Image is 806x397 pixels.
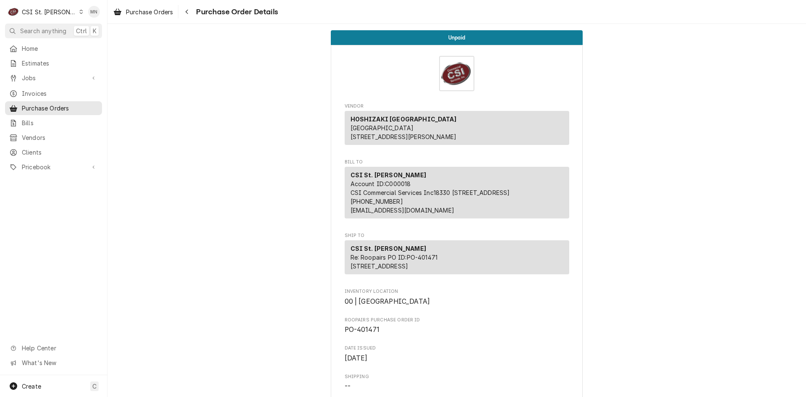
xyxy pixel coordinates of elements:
[345,325,569,335] span: Roopairs Purchase Order ID
[22,74,85,82] span: Jobs
[345,297,569,307] span: Inventory Location
[345,297,430,305] span: 00 | [GEOGRAPHIC_DATA]
[22,59,98,68] span: Estimates
[22,89,98,98] span: Invoices
[20,26,66,35] span: Search anything
[5,341,102,355] a: Go to Help Center
[345,111,569,145] div: Vendor
[345,326,379,334] span: PO-401471
[345,232,569,278] div: Purchase Order Ship To
[345,103,569,110] span: Vendor
[180,5,194,18] button: Navigate back
[22,8,76,16] div: CSI St. [PERSON_NAME]
[22,118,98,127] span: Bills
[5,356,102,370] a: Go to What's New
[351,254,438,261] span: Re: Roopairs PO ID: PO-401471
[345,345,569,363] div: Date Issued
[345,167,569,222] div: Bill To
[351,263,408,270] span: [STREET_ADDRESS]
[345,240,569,278] div: Ship To
[345,317,569,323] span: Roopairs Purchase Order ID
[351,124,457,140] span: [GEOGRAPHIC_DATA] [STREET_ADDRESS][PERSON_NAME]
[351,245,426,252] strong: CSI St. [PERSON_NAME]
[22,44,98,53] span: Home
[22,344,97,352] span: Help Center
[88,6,100,18] div: Melissa Nehls's Avatar
[194,6,278,18] span: Purchase Order Details
[110,5,176,19] a: Purchase Orders
[22,383,41,390] span: Create
[8,6,19,18] div: C
[345,232,569,239] span: Ship To
[439,56,474,91] img: Logo
[22,163,85,171] span: Pricebook
[345,345,569,352] span: Date Issued
[351,116,456,123] strong: HOSHIZAKI [GEOGRAPHIC_DATA]
[5,42,102,55] a: Home
[345,159,569,222] div: Purchase Order Bill To
[345,354,368,362] span: [DATE]
[345,382,351,390] span: --
[76,26,87,35] span: Ctrl
[5,145,102,159] a: Clients
[5,160,102,174] a: Go to Pricebook
[351,171,426,179] strong: CSI St. [PERSON_NAME]
[5,71,102,85] a: Go to Jobs
[448,35,465,40] span: Unpaid
[5,131,102,145] a: Vendors
[22,358,97,367] span: What's New
[351,180,411,187] span: Account ID: C000018
[92,382,97,391] span: C
[345,103,569,149] div: Purchase Order Vendor
[345,373,569,380] span: Shipping
[5,87,102,100] a: Invoices
[22,148,98,157] span: Clients
[331,30,583,45] div: Status
[93,26,97,35] span: K
[5,56,102,70] a: Estimates
[22,133,98,142] span: Vendors
[8,6,19,18] div: CSI St. Louis's Avatar
[5,101,102,115] a: Purchase Orders
[351,198,403,205] a: [PHONE_NUMBER]
[345,159,569,166] span: Bill To
[345,317,569,335] div: Roopairs Purchase Order ID
[5,24,102,38] button: Search anythingCtrlK
[5,116,102,130] a: Bills
[126,8,173,16] span: Purchase Orders
[345,288,569,295] span: Inventory Location
[345,167,569,218] div: Bill To
[351,189,510,196] span: CSI Commercial Services Inc18330 [STREET_ADDRESS]
[351,207,454,214] a: [EMAIL_ADDRESS][DOMAIN_NAME]
[345,353,569,363] span: Date Issued
[88,6,100,18] div: MN
[345,288,569,306] div: Inventory Location
[22,104,98,113] span: Purchase Orders
[345,240,569,274] div: Ship To
[345,111,569,148] div: Vendor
